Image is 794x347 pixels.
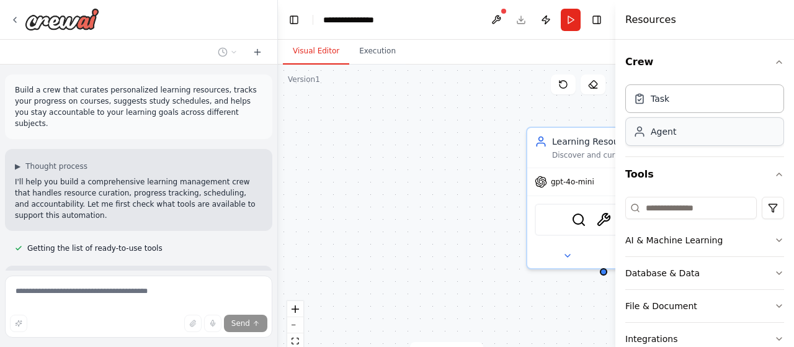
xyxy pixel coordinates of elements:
[15,84,262,129] p: Build a crew that curates personalized learning resources, tracks your progress on courses, sugge...
[204,315,221,332] button: Click to speak your automation idea
[184,315,202,332] button: Upload files
[25,161,87,171] span: Thought process
[625,257,784,289] button: Database & Data
[625,157,784,192] button: Tools
[625,234,723,246] div: AI & Machine Learning
[15,161,87,171] button: ▶Thought process
[571,212,586,227] img: SerperDevTool
[224,315,267,332] button: Send
[625,45,784,79] button: Crew
[651,92,669,105] div: Task
[526,127,681,269] div: Learning Resource CuratorDiscover and curate personalized learning resources for {subject} based ...
[625,12,676,27] h4: Resources
[287,301,303,317] button: zoom in
[10,315,27,332] button: Improve this prompt
[551,177,594,187] span: gpt-4o-mini
[651,125,676,138] div: Agent
[588,11,605,29] button: Hide right sidebar
[283,38,349,65] button: Visual Editor
[27,243,163,253] span: Getting the list of ready-to-use tools
[248,45,267,60] button: Start a new chat
[552,150,672,160] div: Discover and curate personalized learning resources for {subject} based on {learning_level} and {...
[625,79,784,156] div: Crew
[552,135,672,148] div: Learning Resource Curator
[323,14,385,26] nav: breadcrumb
[231,318,250,328] span: Send
[25,8,99,30] img: Logo
[625,333,677,345] div: Integrations
[625,300,697,312] div: File & Document
[15,161,20,171] span: ▶
[625,224,784,256] button: AI & Machine Learning
[15,176,262,221] p: I'll help you build a comprehensive learning management crew that handles resource curation, prog...
[288,74,320,84] div: Version 1
[287,317,303,333] button: zoom out
[605,248,675,263] button: Open in side panel
[213,45,243,60] button: Switch to previous chat
[625,290,784,322] button: File & Document
[596,212,611,227] img: ArxivPaperTool
[349,38,406,65] button: Execution
[285,11,303,29] button: Hide left sidebar
[625,267,700,279] div: Database & Data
